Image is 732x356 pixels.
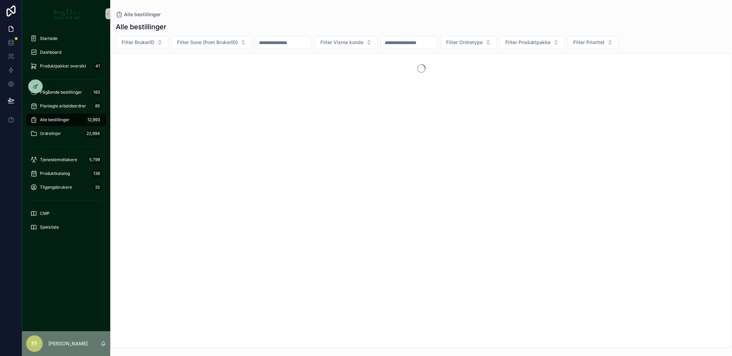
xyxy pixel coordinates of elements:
[505,39,550,46] span: Filter Produktpakke
[26,154,106,166] a: Tjenestemottakere5,799
[177,39,238,46] span: Filter Sone (from BrukerID)
[124,11,161,18] span: Alle bestillinger
[116,36,168,49] button: Select Button
[40,211,50,216] span: CMP
[40,157,77,163] span: Tjenestemottakere
[93,102,102,110] div: 85
[85,116,102,124] div: 12,993
[87,156,102,164] div: 5,799
[40,185,72,190] span: Tilgangsbrukere
[26,127,106,140] a: Ordrelinjer22,994
[315,36,378,49] button: Select Button
[40,117,70,123] span: Alle bestillinger
[48,340,88,347] p: [PERSON_NAME]
[40,131,61,136] span: Ordrelinjer
[26,207,106,220] a: CMP
[40,36,58,41] span: Startside
[40,90,82,95] span: Pågående bestillinger
[26,86,106,98] a: Pågående bestillinger183
[26,46,106,59] a: Dashboard
[40,63,86,69] span: Produktpakker oversikt
[91,169,102,178] div: 138
[440,36,497,49] button: Select Button
[31,339,38,348] span: FF
[93,183,102,191] div: 32
[91,88,102,96] div: 183
[26,32,106,45] a: Startside
[26,60,106,72] a: Produktpakker oversikt41
[499,36,565,49] button: Select Button
[122,39,154,46] span: Filter BrukerID
[22,28,110,242] div: scrollable content
[26,114,106,126] a: Alle bestillinger12,993
[40,171,70,176] span: Produktkatalog
[171,36,252,49] button: Select Button
[93,62,102,70] div: 41
[40,50,61,55] span: Dashboard
[26,167,106,180] a: Produktkatalog138
[446,39,483,46] span: Filter Ordretype
[116,22,166,32] h1: Alle bestillinger
[26,100,106,112] a: Planlagte arbeidsordrer85
[573,39,605,46] span: Filter Prioritet
[26,221,106,233] a: Sjekkliste
[40,103,86,109] span: Planlagte arbeidsordrer
[40,224,59,230] span: Sjekkliste
[116,11,161,18] a: Alle bestillinger
[26,181,106,193] a: Tilgangsbrukere32
[84,129,102,138] div: 22,994
[567,36,619,49] button: Select Button
[320,39,363,46] span: Filter Visma kunde
[53,8,80,19] img: App logo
